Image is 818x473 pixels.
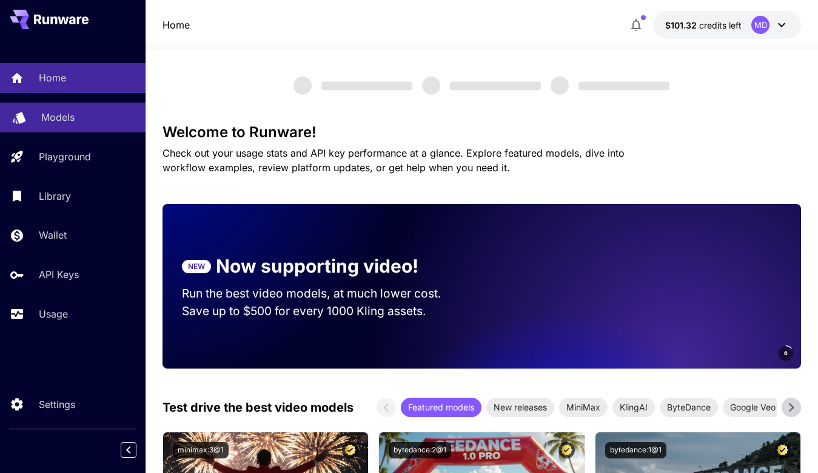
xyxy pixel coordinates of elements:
p: Now supporting video! [216,253,418,280]
p: Test drive the best video models [163,398,354,417]
p: Wallet [39,228,67,242]
div: ByteDance [660,398,718,417]
div: New releases [486,398,554,417]
p: Run the best video models, at much lower cost. [182,285,463,302]
div: Google Veo [723,398,783,417]
button: Certified Model – Vetted for best performance and includes a commercial license. [558,442,575,458]
p: Settings [39,397,75,412]
p: Playground [39,149,91,164]
span: ByteDance [660,401,718,413]
button: bytedance:1@1 [605,442,666,458]
div: KlingAI [612,398,655,417]
button: Collapse sidebar [121,442,136,458]
nav: breadcrumb [163,18,190,32]
span: KlingAI [612,401,655,413]
button: bytedance:2@1 [389,442,451,458]
p: Library [39,189,71,203]
span: credits left [699,20,742,30]
p: Home [39,70,66,85]
p: Usage [39,307,68,321]
div: Collapse sidebar [130,439,146,461]
p: Models [41,110,75,124]
a: Home [163,18,190,32]
span: Google Veo [723,401,783,413]
p: API Keys [39,267,79,282]
span: 6 [784,349,788,358]
span: $101.32 [665,20,699,30]
button: Certified Model – Vetted for best performance and includes a commercial license. [774,442,791,458]
div: MD [751,16,769,34]
div: $101.32163 [665,19,742,32]
span: Check out your usage stats and API key performance at a glance. Explore featured models, dive int... [163,147,625,174]
span: MiniMax [559,401,608,413]
span: Featured models [401,401,481,413]
button: Certified Model – Vetted for best performance and includes a commercial license. [342,442,358,458]
div: MiniMax [559,398,608,417]
h3: Welcome to Runware! [163,124,802,141]
button: minimax:3@1 [173,442,229,458]
span: New releases [486,401,554,413]
button: $101.32163MD [653,11,801,39]
p: Save up to $500 for every 1000 Kling assets. [182,302,463,320]
div: Featured models [401,398,481,417]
